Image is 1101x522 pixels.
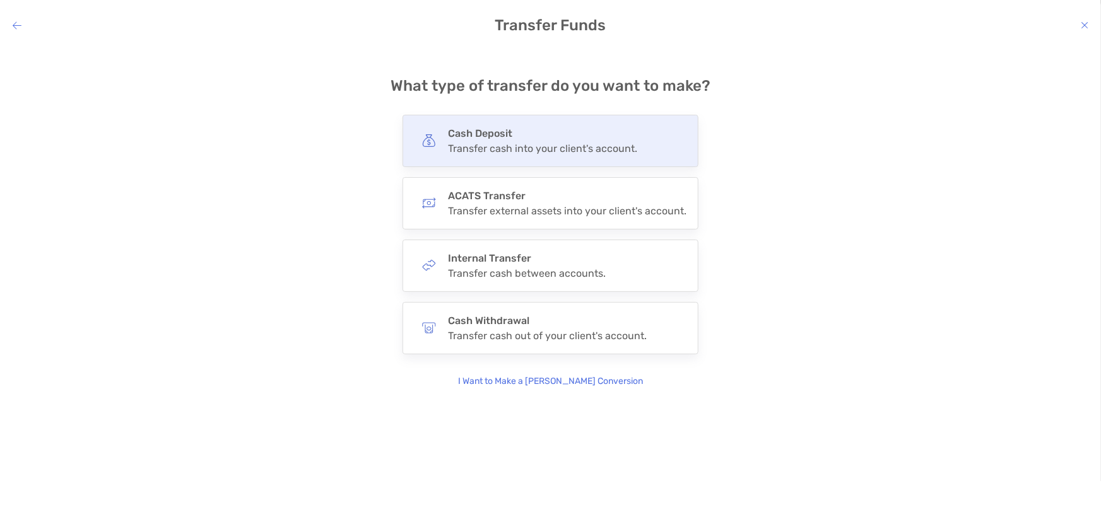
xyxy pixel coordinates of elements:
[422,258,436,272] img: button icon
[448,190,686,202] h4: ACATS Transfer
[448,315,647,327] h4: Cash Withdrawal
[422,196,436,210] img: button icon
[458,374,643,388] p: I Want to Make a [PERSON_NAME] Conversion
[448,252,606,264] h4: Internal Transfer
[448,267,606,279] div: Transfer cash between accounts.
[391,77,710,95] h4: What type of transfer do you want to make?
[448,330,647,342] div: Transfer cash out of your client's account.
[422,321,436,335] img: button icon
[448,127,637,139] h4: Cash Deposit
[448,142,637,154] div: Transfer cash into your client's account.
[422,134,436,148] img: button icon
[448,205,686,217] div: Transfer external assets into your client's account.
